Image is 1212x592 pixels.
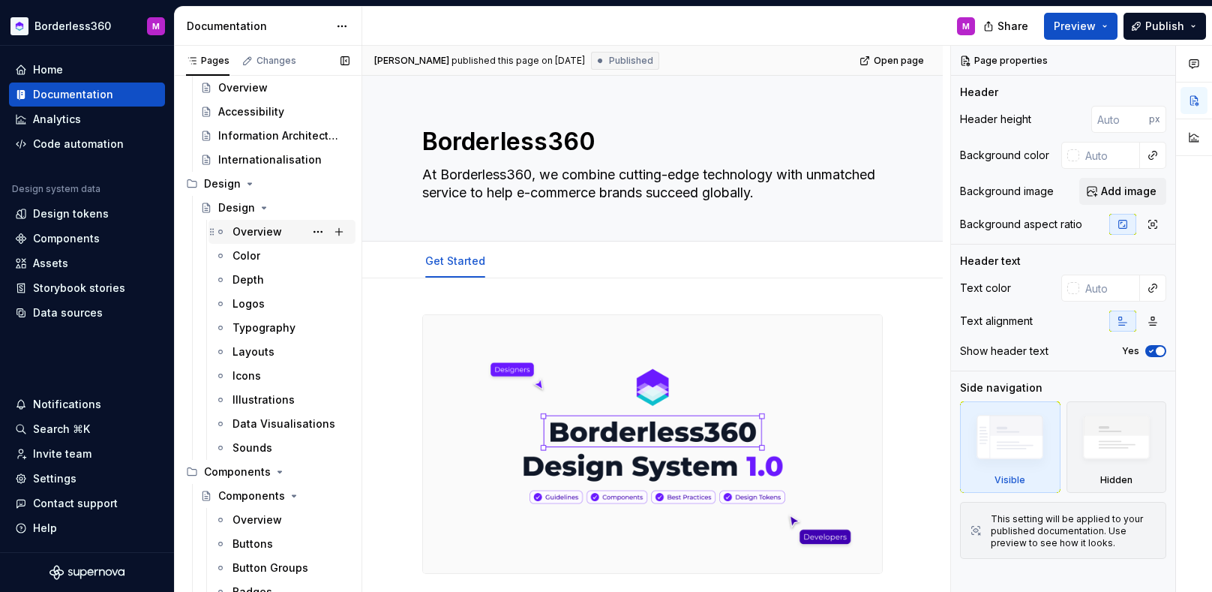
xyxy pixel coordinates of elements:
[1091,106,1149,133] input: Auto
[9,417,165,441] button: Search ⌘K
[232,248,260,263] div: Color
[33,521,57,536] div: Help
[232,512,282,527] div: Overview
[208,412,355,436] a: Data Visualisations
[9,107,165,131] a: Analytics
[232,320,295,335] div: Typography
[194,484,355,508] a: Components
[256,55,296,67] div: Changes
[204,176,241,191] div: Design
[9,276,165,300] a: Storybook stories
[218,80,268,95] div: Overview
[12,183,100,195] div: Design system data
[33,112,81,127] div: Analytics
[33,446,91,461] div: Invite team
[218,200,255,215] div: Design
[9,58,165,82] a: Home
[218,104,284,119] div: Accessibility
[49,565,124,580] a: Supernova Logo
[9,516,165,540] button: Help
[208,532,355,556] a: Buttons
[194,100,355,124] a: Accessibility
[960,401,1060,493] div: Visible
[960,148,1049,163] div: Background color
[34,19,111,34] div: Borderless360
[194,76,355,100] a: Overview
[1122,345,1139,357] label: Yes
[1044,13,1117,40] button: Preview
[10,17,28,35] img: c6184690-d68d-44f3-bd3d-6b95d693eb49.png
[9,491,165,515] button: Contact support
[9,251,165,275] a: Assets
[976,13,1038,40] button: Share
[419,163,880,205] textarea: At Borderless360, we combine cutting-edge technology with unmatched service to help e-commerce br...
[960,85,998,100] div: Header
[33,471,76,486] div: Settings
[33,256,68,271] div: Assets
[874,55,924,67] span: Open page
[232,296,265,311] div: Logos
[451,55,585,67] div: published this page on [DATE]
[3,10,171,42] button: Borderless360M
[33,231,100,246] div: Components
[232,536,273,551] div: Buttons
[33,281,125,296] div: Storybook stories
[208,364,355,388] a: Icons
[9,392,165,416] button: Notifications
[208,388,355,412] a: Illustrations
[208,340,355,364] a: Layouts
[960,314,1033,329] div: Text alignment
[960,344,1048,359] div: Show header text
[960,254,1021,269] div: Header text
[9,442,165,466] a: Invite team
[609,55,653,67] span: Published
[419,245,491,276] div: Get Started
[9,83,165,107] a: Documentation
[194,148,355,172] a: Internationalisation
[208,556,355,580] a: Button Groups
[180,172,355,196] div: Design
[960,281,1011,296] div: Text color
[232,272,264,287] div: Depth
[960,380,1042,395] div: Side navigation
[180,460,355,484] div: Components
[232,224,282,239] div: Overview
[208,316,355,340] a: Typography
[232,392,295,407] div: Illustrations
[33,305,103,320] div: Data sources
[991,513,1156,549] div: This setting will be applied to your published documentation. Use preview to see how it looks.
[204,464,271,479] div: Components
[9,132,165,156] a: Code automation
[33,206,109,221] div: Design tokens
[855,50,931,71] a: Open page
[218,128,342,143] div: Information Architecture
[208,244,355,268] a: Color
[232,416,335,431] div: Data Visualisations
[423,315,882,573] img: c6ae0002-d8ba-48fe-8367-f0aee3ef0054.png
[9,301,165,325] a: Data sources
[960,112,1031,127] div: Header height
[9,202,165,226] a: Design tokens
[1054,19,1096,34] span: Preview
[1079,178,1166,205] button: Add image
[208,436,355,460] a: Sounds
[186,55,229,67] div: Pages
[33,496,118,511] div: Contact support
[33,137,124,152] div: Code automation
[33,62,63,77] div: Home
[960,217,1082,232] div: Background aspect ratio
[187,19,328,34] div: Documentation
[218,488,285,503] div: Components
[9,227,165,251] a: Components
[1100,474,1132,486] div: Hidden
[419,124,880,160] textarea: Borderless360
[208,508,355,532] a: Overview
[1101,184,1156,199] span: Add image
[1066,401,1167,493] div: Hidden
[208,268,355,292] a: Depth
[232,368,261,383] div: Icons
[1149,113,1160,125] p: px
[1079,142,1140,169] input: Auto
[960,184,1054,199] div: Background image
[9,467,165,491] a: Settings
